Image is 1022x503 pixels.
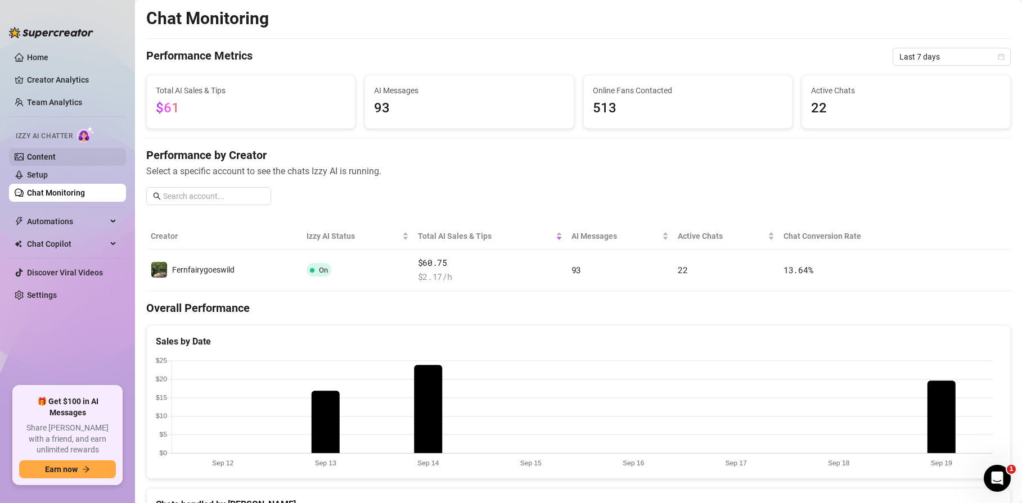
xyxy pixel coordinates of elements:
span: 13.64 % [784,264,813,275]
span: $61 [156,100,179,116]
span: 🎁 Get $100 in AI Messages [19,396,116,418]
h4: Overall Performance [146,300,1011,316]
span: Total AI Sales & Tips [418,230,553,242]
h4: Performance by Creator [146,147,1011,163]
span: Share [PERSON_NAME] with a friend, and earn unlimited rewards [19,423,116,456]
div: Sales by Date [156,334,1001,348]
a: Discover Viral Videos [27,268,103,277]
img: Chat Copilot [15,240,22,248]
span: $ 2.17 /h [418,270,562,284]
span: On [319,266,328,274]
span: 513 [593,98,783,119]
span: AI Messages [374,84,564,97]
span: Chat Copilot [27,235,107,253]
a: Settings [27,291,57,300]
span: 93 [571,264,581,275]
span: Izzy AI Status [307,230,400,242]
span: Automations [27,212,107,230]
span: Active Chats [678,230,766,242]
img: Fernfairygoeswild [151,262,167,278]
iframe: Intercom live chat [984,465,1011,492]
span: Active Chats [811,84,1001,97]
th: Creator [146,223,302,250]
span: Izzy AI Chatter [16,131,73,142]
span: Select a specific account to see the chats Izzy AI is running. [146,164,1011,178]
a: Content [27,152,56,161]
span: AI Messages [571,230,660,242]
th: Active Chats [673,223,779,250]
a: Setup [27,170,48,179]
a: Home [27,53,48,62]
span: Total AI Sales & Tips [156,84,346,97]
th: Izzy AI Status [302,223,413,250]
span: Earn now [45,465,78,474]
span: Last 7 days [899,48,1004,65]
span: arrow-right [82,465,90,473]
img: logo-BBDzfeDw.svg [9,27,93,38]
span: search [153,192,161,200]
th: Chat Conversion Rate [779,223,924,250]
h2: Chat Monitoring [146,8,269,29]
span: Online Fans Contacted [593,84,783,97]
span: 1 [1007,465,1016,474]
span: calendar [998,53,1005,60]
input: Search account... [163,190,264,202]
button: Earn nowarrow-right [19,460,116,478]
span: 22 [678,264,687,275]
a: Chat Monitoring [27,188,85,197]
a: Creator Analytics [27,71,117,89]
th: AI Messages [567,223,673,250]
h4: Performance Metrics [146,48,253,66]
th: Total AI Sales & Tips [413,223,567,250]
span: Fernfairygoeswild [172,265,235,274]
span: 93 [374,98,564,119]
span: $60.75 [418,256,562,270]
a: Team Analytics [27,98,82,107]
span: 22 [811,98,1001,119]
span: thunderbolt [15,217,24,226]
img: AI Chatter [77,126,94,143]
